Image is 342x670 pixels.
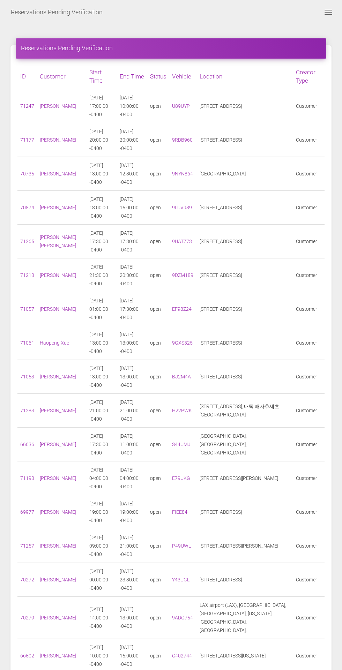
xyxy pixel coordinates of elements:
td: open [147,225,169,258]
a: 9NYN864 [172,171,193,176]
td: [DATE] 17:30:00 -0400 [117,292,147,326]
td: [DATE] 11:00:00 -0400 [117,428,147,461]
td: [STREET_ADDRESS][PERSON_NAME] [197,461,293,495]
td: [DATE] 12:30:00 -0400 [117,157,147,191]
td: Customer [293,292,325,326]
a: [PERSON_NAME] [40,442,76,447]
a: [PERSON_NAME] [40,205,76,210]
td: Customer [293,529,325,563]
td: [DATE] 13:00:00 -0400 [87,326,117,360]
a: 66636 [20,442,34,447]
a: 71265 [20,239,34,244]
td: [DATE] 10:00:00 -0400 [117,89,147,123]
a: BJ2M4A [172,374,191,379]
td: open [147,157,169,191]
td: open [147,292,169,326]
td: [STREET_ADDRESS][PERSON_NAME] [197,529,293,563]
a: 9GXS325 [172,340,193,346]
a: 66502 [20,653,34,658]
td: [STREET_ADDRESS], 내틱 매사추세츠 [GEOGRAPHIC_DATA] [197,394,293,428]
td: Customer [293,225,325,258]
a: 71257 [20,543,34,549]
td: [DATE] 18:00:00 -0400 [87,191,117,225]
td: [STREET_ADDRESS] [197,563,293,597]
th: Creator Type [293,64,325,89]
td: Customer [293,597,325,639]
td: Customer [293,123,325,157]
a: 71218 [20,272,34,278]
td: Customer [293,191,325,225]
a: [PERSON_NAME] [40,653,76,658]
td: [STREET_ADDRESS] [197,258,293,292]
td: [DATE] 14:00:00 -0400 [87,597,117,639]
a: [PERSON_NAME] [40,543,76,549]
a: [PERSON_NAME] [40,306,76,312]
a: P49UWL [172,543,191,549]
a: 71247 [20,103,34,109]
td: open [147,89,169,123]
td: [DATE] 04:00:00 -0400 [117,461,147,495]
td: open [147,428,169,461]
a: 9DZM189 [172,272,193,278]
td: [STREET_ADDRESS] [197,191,293,225]
th: Status [147,64,169,89]
td: Customer [293,428,325,461]
td: open [147,123,169,157]
a: Y43UGL [172,577,189,582]
a: 9UAT773 [172,239,192,244]
a: 71061 [20,340,34,346]
a: [PERSON_NAME] [40,137,76,143]
a: 9ADG754 [172,615,193,620]
a: [PERSON_NAME] [40,374,76,379]
a: 70874 [20,205,34,210]
td: Customer [293,157,325,191]
td: [DATE] 13:00:00 -0400 [117,326,147,360]
td: [STREET_ADDRESS] [197,225,293,258]
th: ID [17,64,37,89]
a: [PERSON_NAME] [40,272,76,278]
th: Vehicle [169,64,197,89]
a: EF98Z24 [172,306,192,312]
a: 70735 [20,171,34,176]
th: Customer [37,64,87,89]
td: open [147,360,169,394]
a: [PERSON_NAME] [40,615,76,620]
a: Reservations Pending Verification [11,3,103,21]
td: open [147,394,169,428]
a: [PERSON_NAME] [40,171,76,176]
td: [DATE] 13:00:00 -0400 [87,360,117,394]
td: [DATE] 20:00:00 -0400 [87,123,117,157]
td: [DATE] 01:00:00 -0400 [87,292,117,326]
td: [DATE] 15:00:00 -0400 [117,191,147,225]
a: 70279 [20,615,34,620]
td: [STREET_ADDRESS] [197,292,293,326]
td: [DATE] 21:00:00 -0400 [117,529,147,563]
td: [GEOGRAPHIC_DATA], [GEOGRAPHIC_DATA], [GEOGRAPHIC_DATA] [197,428,293,461]
td: open [147,191,169,225]
td: Customer [293,258,325,292]
td: [DATE] 13:00:00 -0400 [117,360,147,394]
td: [DATE] 04:00:00 -0400 [87,461,117,495]
td: [DATE] 17:00:00 -0400 [87,89,117,123]
td: [STREET_ADDRESS] [197,89,293,123]
td: Customer [293,461,325,495]
td: [STREET_ADDRESS] [197,495,293,529]
button: Toggle navigation [320,8,337,16]
td: Customer [293,360,325,394]
td: [DATE] 17:30:00 -0400 [87,225,117,258]
a: 70272 [20,577,34,582]
td: [DATE] 20:30:00 -0400 [117,258,147,292]
td: open [147,597,169,639]
td: open [147,258,169,292]
td: [DATE] 21:00:00 -0400 [87,394,117,428]
td: [STREET_ADDRESS] [197,360,293,394]
a: FIEE84 [172,509,187,515]
td: [DATE] 13:00:00 -0400 [117,597,147,639]
a: 9LUV989 [172,205,192,210]
a: [PERSON_NAME] [40,509,76,515]
td: [DATE] 21:00:00 -0400 [117,394,147,428]
td: [DATE] 17:30:00 -0400 [87,428,117,461]
a: S44UMJ [172,442,191,447]
th: Location [197,64,293,89]
td: open [147,495,169,529]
